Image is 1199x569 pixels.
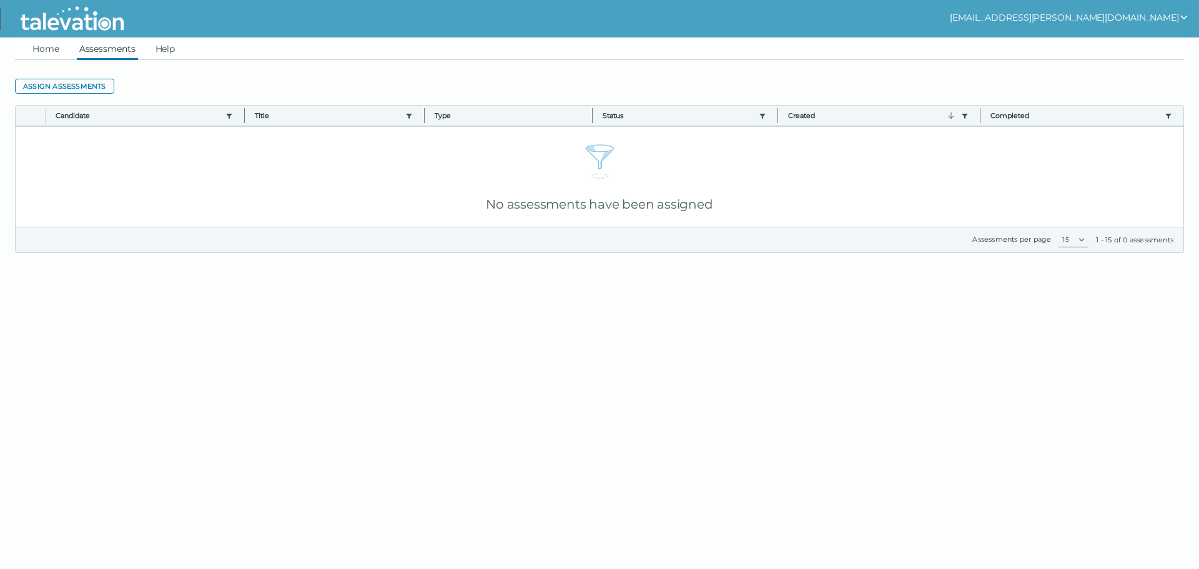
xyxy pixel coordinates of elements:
img: Talevation_Logo_Transparent_white.png [15,3,129,34]
button: Candidate [56,111,220,121]
button: Assign assessments [15,79,114,94]
label: Assessments per page [972,235,1051,244]
button: Column resize handle [420,102,428,129]
button: Title [255,111,400,121]
div: 1 - 15 of 0 assessments [1096,235,1173,245]
span: Type [435,111,582,121]
button: Completed [990,111,1160,121]
button: Column resize handle [774,102,782,129]
span: No assessments have been assigned [486,197,713,212]
button: Column resize handle [976,102,984,129]
button: Column resize handle [240,102,249,129]
a: Home [30,37,62,60]
button: Created [788,111,955,121]
button: Status [603,111,754,121]
a: Help [153,37,178,60]
button: Column resize handle [588,102,596,129]
button: show user actions [950,10,1189,25]
a: Assessments [77,37,138,60]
